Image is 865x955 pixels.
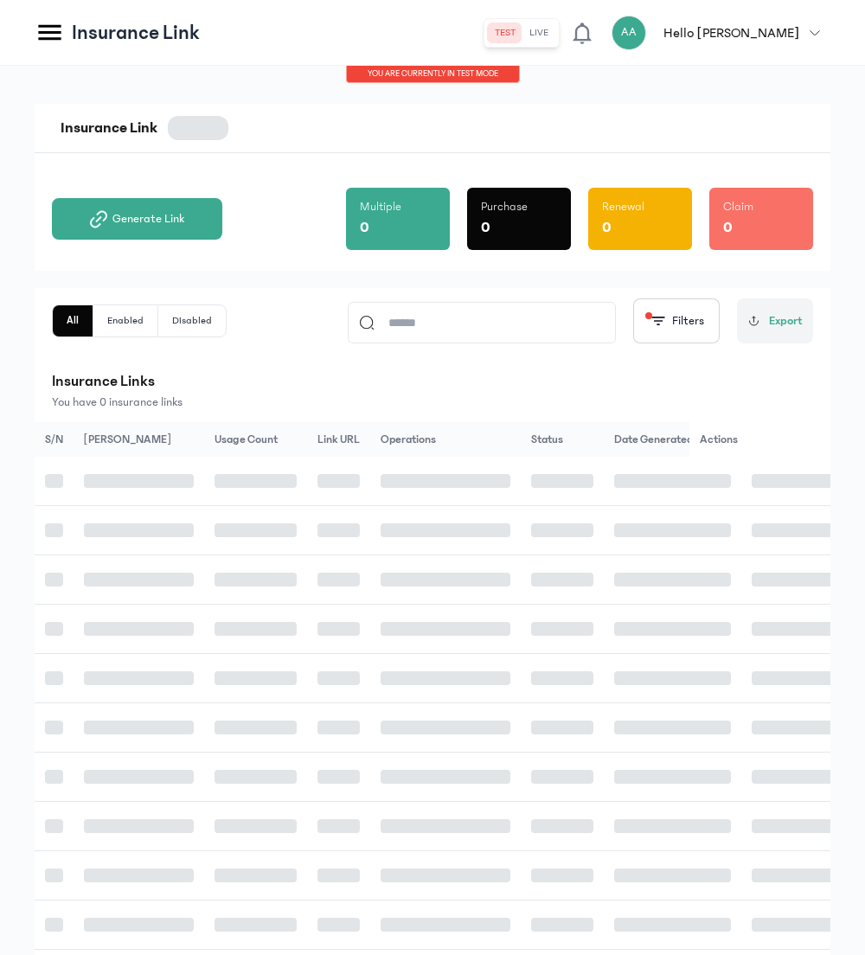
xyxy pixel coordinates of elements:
[522,22,555,43] button: live
[52,394,813,411] p: You have 0 insurance links
[633,298,720,343] button: Filters
[769,312,803,330] span: Export
[346,66,520,83] div: You are currently in TEST MODE
[112,210,184,228] span: Generate Link
[360,215,369,240] p: 0
[612,16,830,50] button: AAHello [PERSON_NAME]
[370,422,521,457] th: Operations
[689,422,830,457] th: Actions
[74,422,204,457] th: [PERSON_NAME]
[53,305,93,336] button: All
[488,22,522,43] button: test
[52,198,222,240] button: Generate Link
[602,215,612,240] p: 0
[521,422,604,457] th: Status
[204,422,307,457] th: Usage Count
[663,22,799,43] p: Hello [PERSON_NAME]
[35,422,74,457] th: S/N
[481,215,490,240] p: 0
[93,305,158,336] button: Enabled
[360,198,401,215] p: Multiple
[61,116,157,140] h3: Insurance Link
[602,198,644,215] p: Renewal
[604,422,741,457] th: Date Generated
[307,422,370,457] th: Link URL
[612,16,646,50] div: AA
[72,19,200,47] p: Insurance Link
[158,305,226,336] button: Disabled
[737,298,813,343] button: Export
[723,215,733,240] p: 0
[723,198,753,215] p: Claim
[52,369,813,394] p: Insurance Links
[481,198,528,215] p: Purchase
